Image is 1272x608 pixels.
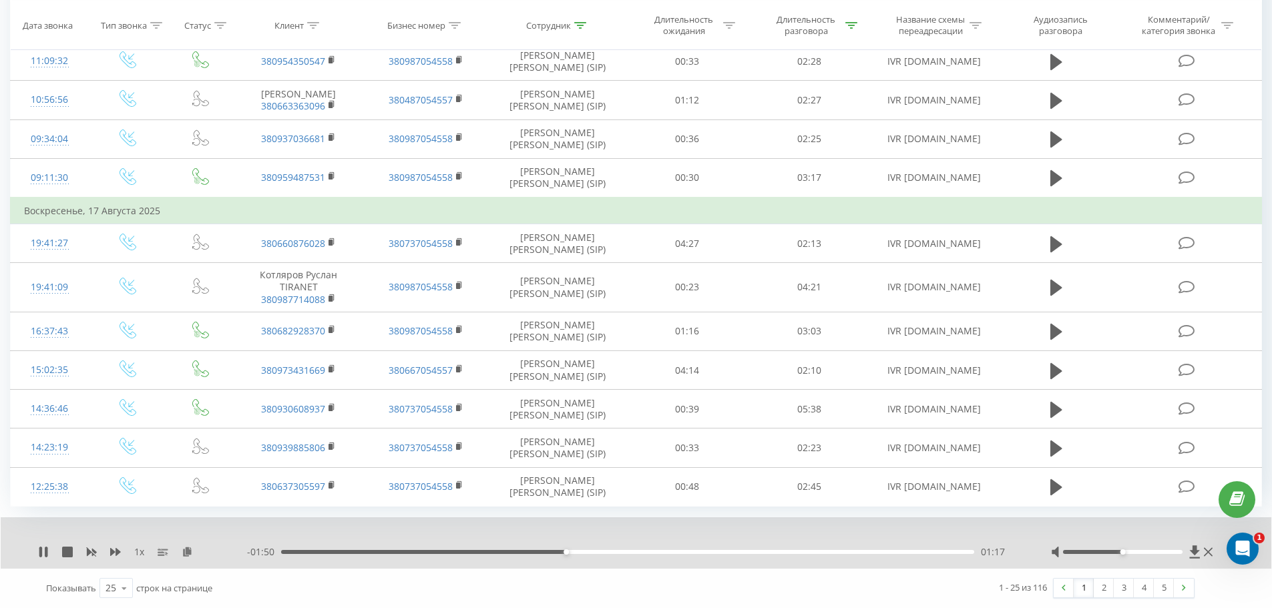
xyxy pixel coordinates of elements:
[24,318,75,344] div: 16:37:43
[749,263,871,312] td: 04:21
[626,263,749,312] td: 00:23
[626,224,749,263] td: 04:27
[389,237,453,250] a: 380737054558
[261,99,325,112] a: 380663363096
[389,55,453,67] a: 380987054558
[870,224,997,263] td: IVR [DOMAIN_NAME]
[626,351,749,390] td: 04:14
[261,55,325,67] a: 380954350547
[24,230,75,256] div: 19:41:27
[870,351,997,390] td: IVR [DOMAIN_NAME]
[1154,579,1174,597] a: 5
[261,402,325,415] a: 380930608937
[648,14,720,37] div: Длительность ожидания
[489,42,626,81] td: [PERSON_NAME] [PERSON_NAME] (SIP)
[626,81,749,119] td: 01:12
[749,312,871,350] td: 03:03
[1254,533,1265,543] span: 1
[489,81,626,119] td: [PERSON_NAME] [PERSON_NAME] (SIP)
[870,263,997,312] td: IVR [DOMAIN_NAME]
[1134,579,1154,597] a: 4
[749,81,871,119] td: 02:27
[895,14,966,37] div: Название схемы переадресации
[626,467,749,506] td: 00:48
[489,224,626,263] td: [PERSON_NAME] [PERSON_NAME] (SIP)
[489,263,626,312] td: [PERSON_NAME] [PERSON_NAME] (SIP)
[389,280,453,293] a: 380987054558
[389,441,453,454] a: 380737054558
[23,19,73,31] div: Дата звонка
[389,402,453,415] a: 380737054558
[389,93,453,106] a: 380487054557
[274,19,304,31] div: Клиент
[870,467,997,506] td: IVR [DOMAIN_NAME]
[489,119,626,158] td: [PERSON_NAME] [PERSON_NAME] (SIP)
[749,390,871,428] td: 05:38
[261,293,325,306] a: 380987714088
[489,428,626,467] td: [PERSON_NAME] [PERSON_NAME] (SIP)
[1140,14,1218,37] div: Комментарий/категория звонка
[261,171,325,184] a: 380959487531
[870,158,997,198] td: IVR [DOMAIN_NAME]
[526,19,571,31] div: Сотрудник
[261,364,325,376] a: 380973431669
[24,48,75,74] div: 11:09:32
[564,549,569,555] div: Accessibility label
[261,324,325,337] a: 380682928370
[870,81,997,119] td: IVR [DOMAIN_NAME]
[261,132,325,145] a: 380937036681
[999,581,1047,594] div: 1 - 25 из 116
[11,198,1262,224] td: Воскресенье, 17 Августа 2025
[134,545,144,559] span: 1 x
[626,158,749,198] td: 00:30
[235,263,362,312] td: Котляров Руслан TIRANET
[749,467,871,506] td: 02:45
[1017,14,1104,37] div: Аудиозапись разговора
[1227,533,1259,565] iframe: Intercom live chat
[749,224,871,263] td: 02:13
[24,357,75,383] div: 15:02:35
[389,364,453,376] a: 380667054557
[387,19,445,31] div: Бизнес номер
[981,545,1005,559] span: 01:17
[136,582,212,594] span: строк на странице
[1074,579,1094,597] a: 1
[24,87,75,113] div: 10:56:56
[101,19,147,31] div: Тип звонка
[1114,579,1134,597] a: 3
[261,237,325,250] a: 380660876028
[247,545,281,559] span: - 01:50
[389,171,453,184] a: 380987054558
[870,42,997,81] td: IVR [DOMAIN_NAME]
[489,158,626,198] td: [PERSON_NAME] [PERSON_NAME] (SIP)
[749,42,871,81] td: 02:28
[626,42,749,81] td: 00:33
[749,428,871,467] td: 02:23
[749,351,871,390] td: 02:10
[24,474,75,500] div: 12:25:38
[870,428,997,467] td: IVR [DOMAIN_NAME]
[870,312,997,350] td: IVR [DOMAIN_NAME]
[24,396,75,422] div: 14:36:46
[626,312,749,350] td: 01:16
[389,132,453,145] a: 380987054558
[870,390,997,428] td: IVR [DOMAIN_NAME]
[771,14,842,37] div: Длительность разговора
[1094,579,1114,597] a: 2
[24,274,75,300] div: 19:41:09
[24,126,75,152] div: 09:34:04
[389,480,453,493] a: 380737054558
[46,582,96,594] span: Показывать
[749,158,871,198] td: 03:17
[1120,549,1125,555] div: Accessibility label
[489,312,626,350] td: [PERSON_NAME] [PERSON_NAME] (SIP)
[184,19,211,31] div: Статус
[626,428,749,467] td: 00:33
[235,81,362,119] td: [PERSON_NAME]
[626,119,749,158] td: 00:36
[261,441,325,454] a: 380939885806
[489,390,626,428] td: [PERSON_NAME] [PERSON_NAME] (SIP)
[261,480,325,493] a: 380637305597
[389,324,453,337] a: 380987054558
[870,119,997,158] td: IVR [DOMAIN_NAME]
